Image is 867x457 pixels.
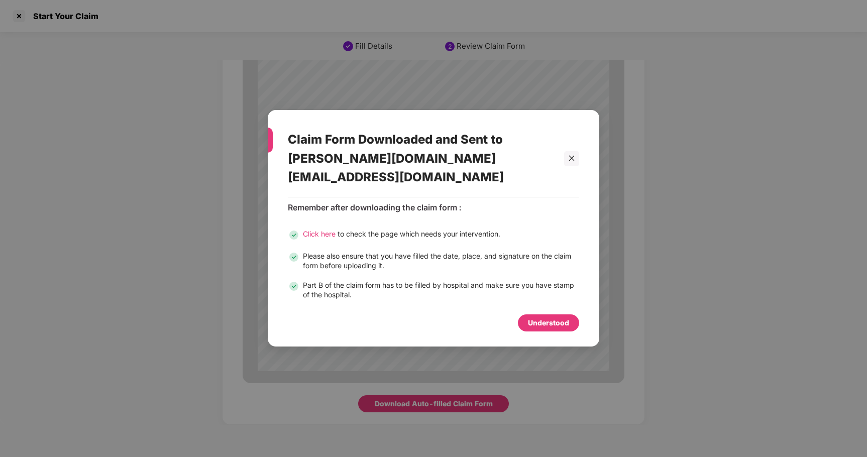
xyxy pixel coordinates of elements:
img: svg+xml;base64,PHN2ZyB3aWR0aD0iMjQiIGhlaWdodD0iMjQiIHZpZXdCb3g9IjAgMCAyNCAyNCIgZmlsbD0ibm9uZSIgeG... [288,281,300,293]
div: Claim Form Downloaded and Sent to [PERSON_NAME][DOMAIN_NAME][EMAIL_ADDRESS][DOMAIN_NAME] [288,120,555,197]
div: Part B of the claim form has to be filled by hospital and make sure you have stamp of the hospital. [303,281,579,300]
img: svg+xml;base64,PHN2ZyB3aWR0aD0iMjQiIGhlaWdodD0iMjQiIHZpZXdCb3g9IjAgMCAyNCAyNCIgZmlsbD0ibm9uZSIgeG... [288,230,300,242]
img: svg+xml;base64,PHN2ZyB3aWR0aD0iMjQiIGhlaWdodD0iMjQiIHZpZXdCb3g9IjAgMCAyNCAyNCIgZmlsbD0ibm9uZSIgeG... [288,252,300,264]
div: Remember after downloading the claim form : [288,203,579,213]
div: to check the page which needs your intervention. [303,230,500,242]
span: Click here [303,230,336,239]
div: Understood [528,318,569,329]
span: close [568,155,575,162]
div: Please also ensure that you have filled the date, place, and signature on the claim form before u... [303,252,579,271]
